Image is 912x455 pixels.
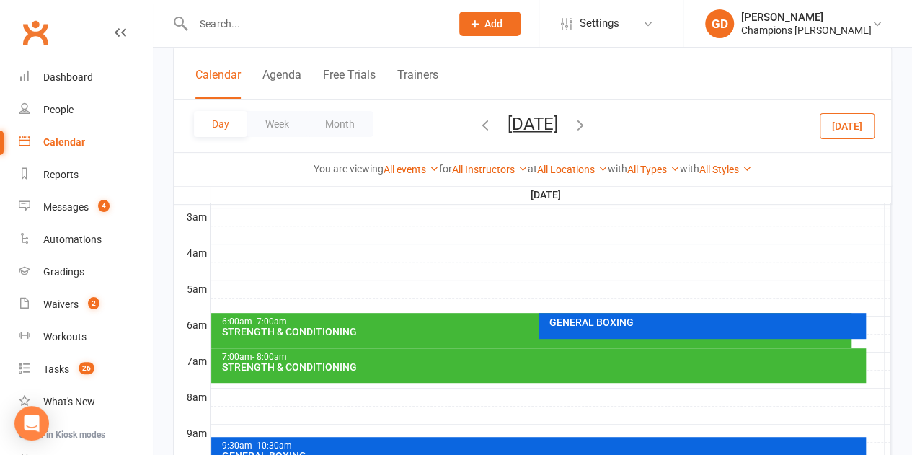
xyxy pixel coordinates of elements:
button: Calendar [195,68,241,99]
a: All Locations [537,164,608,175]
button: Add [459,12,521,36]
th: 6am [174,316,210,334]
span: - 7:00am [252,317,287,327]
a: What's New [19,386,152,418]
a: Dashboard [19,61,152,94]
span: Settings [580,7,619,40]
a: Messages 4 [19,191,152,224]
div: Automations [43,234,102,245]
button: Month [307,111,373,137]
div: Waivers [43,299,79,310]
div: [PERSON_NAME] [741,11,872,24]
a: Gradings [19,256,152,288]
button: Week [247,111,307,137]
a: All Styles [699,164,752,175]
button: [DATE] [820,112,875,138]
div: Gradings [43,266,84,278]
div: GD [705,9,734,38]
th: 4am [174,244,210,262]
button: Trainers [397,68,438,99]
strong: with [680,163,699,175]
div: Reports [43,169,79,180]
div: Dashboard [43,71,93,83]
th: 9am [174,424,210,442]
a: All Types [627,164,680,175]
div: 9:30am [221,441,863,451]
div: People [43,104,74,115]
div: Workouts [43,331,87,343]
strong: at [528,163,537,175]
span: 2 [88,297,99,309]
button: Agenda [262,68,301,99]
a: Reports [19,159,152,191]
a: People [19,94,152,126]
a: Clubworx [17,14,53,50]
a: Automations [19,224,152,256]
div: Calendar [43,136,85,148]
th: 7am [174,352,210,370]
div: STRENGTH & CONDITIONING [221,327,849,337]
div: What's New [43,396,95,407]
strong: with [608,163,627,175]
div: Tasks [43,363,69,375]
div: Champions [PERSON_NAME] [741,24,872,37]
a: Waivers 2 [19,288,152,321]
th: 3am [174,208,210,226]
span: - 10:30am [252,441,292,451]
strong: for [439,163,452,175]
button: Free Trials [323,68,376,99]
button: [DATE] [508,113,558,133]
a: Tasks 26 [19,353,152,386]
strong: You are viewing [314,163,384,175]
button: Day [194,111,247,137]
span: 26 [79,362,94,374]
div: 7:00am [221,353,863,362]
div: GENERAL BOXING [549,317,863,327]
span: - 8:00am [252,352,287,362]
div: Open Intercom Messenger [14,406,49,441]
div: 6:00am [221,317,849,327]
th: [DATE] [210,186,885,204]
a: Calendar [19,126,152,159]
span: Add [484,18,503,30]
span: 4 [98,200,110,212]
a: Workouts [19,321,152,353]
a: All Instructors [452,164,528,175]
a: All events [384,164,439,175]
div: STRENGTH & CONDITIONING [221,362,863,372]
th: 8am [174,388,210,406]
input: Search... [189,14,440,34]
div: Messages [43,201,89,213]
th: 5am [174,280,210,298]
